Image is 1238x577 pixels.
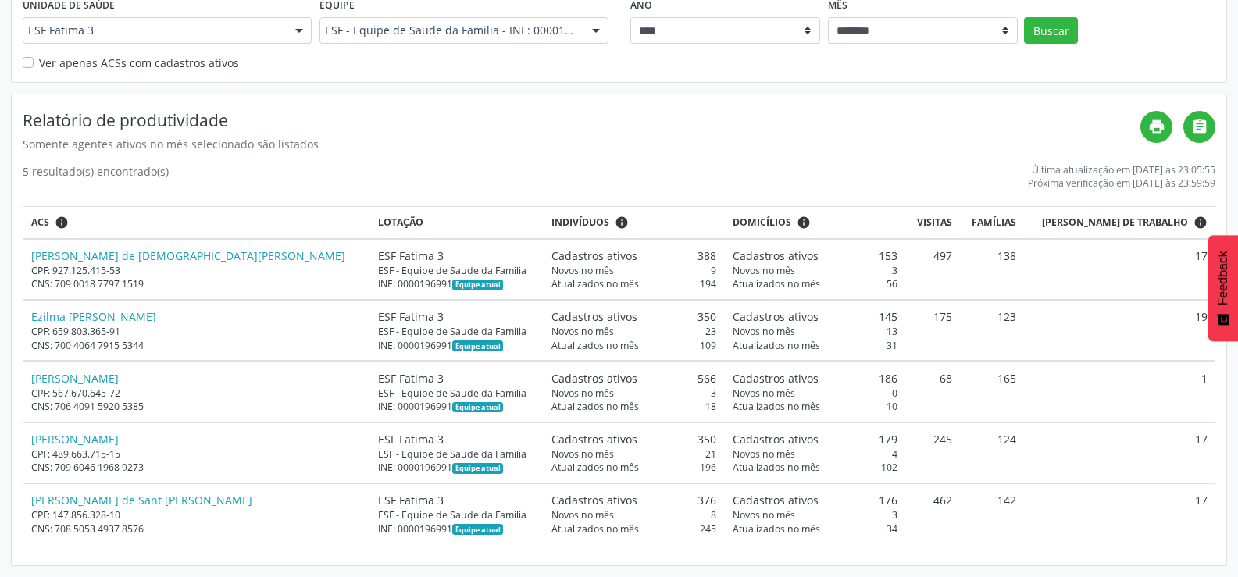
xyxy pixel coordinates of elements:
div: 153 [733,248,897,264]
div: 23 [551,325,716,338]
div: ESF Fatima 3 [378,492,535,508]
td: 123 [960,300,1024,361]
div: 179 [733,431,897,447]
span: Esta é a equipe atual deste Agente [452,463,503,474]
div: CPF: 659.803.365-91 [31,325,362,338]
div: Somente agentes ativos no mês selecionado são listados [23,136,1140,152]
div: CNS: 708 5053 4937 8576 [31,522,362,536]
div: CNS: 700 4064 7915 5344 [31,339,362,352]
button: Buscar [1024,17,1078,44]
div: Próxima verificação em [DATE] às 23:59:59 [1028,176,1215,190]
span: Atualizados no mês [733,461,820,474]
div: 566 [551,370,716,386]
div: CNS: 706 4091 5920 5385 [31,400,362,413]
span: Novos no mês [551,508,614,522]
span: Novos no mês [733,508,795,522]
div: 10 [733,400,897,413]
td: 462 [906,483,960,543]
span: Esta é a equipe atual deste Agente [452,524,503,535]
a:  [1183,111,1215,143]
div: CPF: 567.670.645-72 [31,386,362,400]
div: CPF: 147.856.328-10 [31,508,362,522]
span: Cadastros ativos [551,492,637,508]
div: 109 [551,339,716,352]
span: Atualizados no mês [551,339,639,352]
div: ESF - Equipe de Saude da Familia [378,508,535,522]
span: Atualizados no mês [551,400,639,413]
div: 176 [733,492,897,508]
div: INE: 0000196991 [378,339,535,352]
div: CPF: 927.125.415-53 [31,264,362,277]
div: ESF Fatima 3 [378,308,535,325]
div: 388 [551,248,716,264]
a: [PERSON_NAME] de Sant [PERSON_NAME] [31,493,252,508]
div: CPF: 489.663.715-15 [31,447,362,461]
td: 19 [1024,300,1215,361]
div: INE: 0000196991 [378,400,535,413]
span: Cadastros ativos [551,431,637,447]
div: INE: 0000196991 [378,461,535,474]
div: 13 [733,325,897,338]
th: Visitas [906,207,960,239]
div: ESF Fatima 3 [378,370,535,386]
span: Novos no mês [733,447,795,461]
div: 3 [551,386,716,400]
a: print [1140,111,1172,143]
div: 5 resultado(s) encontrado(s) [23,163,169,190]
div: 34 [733,522,897,536]
span: Cadastros ativos [733,370,819,386]
span: ACS [31,215,49,230]
td: 17 [1024,483,1215,543]
div: 4 [733,447,897,461]
span: ESF - Equipe de Saude da Familia - INE: 0000196991 [325,23,576,38]
span: Cadastros ativos [551,370,637,386]
td: 245 [906,422,960,483]
i: <div class="text-left"> <div> <strong>Cadastros ativos:</strong> Cadastros que estão vinculados a... [615,215,629,230]
div: 102 [733,461,897,474]
i: Dias em que o(a) ACS fez pelo menos uma visita, ou ficha de cadastro individual ou cadastro domic... [1193,215,1208,230]
div: 9 [551,264,716,277]
td: 17 [1024,422,1215,483]
div: Última atualização em [DATE] às 23:05:55 [1028,163,1215,176]
i: print [1148,118,1165,135]
span: Atualizados no mês [551,277,639,290]
th: Famílias [960,207,1024,239]
span: Novos no mês [551,325,614,338]
span: Atualizados no mês [733,339,820,352]
div: 186 [733,370,897,386]
span: Cadastros ativos [551,248,637,264]
div: ESF - Equipe de Saude da Familia [378,447,535,461]
i: ACSs que estiveram vinculados a uma UBS neste período, mesmo sem produtividade. [55,215,69,230]
div: 145 [733,308,897,325]
span: Novos no mês [733,264,795,277]
span: Indivíduos [551,215,609,230]
span: Atualizados no mês [551,461,639,474]
div: 376 [551,492,716,508]
div: INE: 0000196991 [378,277,535,290]
span: Atualizados no mês [733,400,820,413]
td: 165 [960,361,1024,422]
span: Esta é a equipe atual deste Agente [452,280,503,290]
span: Novos no mês [733,325,795,338]
span: Novos no mês [733,386,795,400]
div: 350 [551,308,716,325]
div: 194 [551,277,716,290]
i:  [1191,118,1208,135]
span: Cadastros ativos [733,492,819,508]
span: Atualizados no mês [551,522,639,536]
i: <div class="text-left"> <div> <strong>Cadastros ativos:</strong> Cadastros que estão vinculados a... [797,215,811,230]
a: [PERSON_NAME] [31,432,119,447]
td: 497 [906,239,960,300]
div: 350 [551,431,716,447]
span: Atualizados no mês [733,522,820,536]
div: 56 [733,277,897,290]
td: 142 [960,483,1024,543]
div: 8 [551,508,716,522]
div: 18 [551,400,716,413]
td: 17 [1024,239,1215,300]
span: ESF Fatima 3 [28,23,280,38]
span: Novos no mês [551,264,614,277]
div: 3 [733,508,897,522]
span: Esta é a equipe atual deste Agente [452,340,503,351]
a: Ezilma [PERSON_NAME] [31,309,156,324]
